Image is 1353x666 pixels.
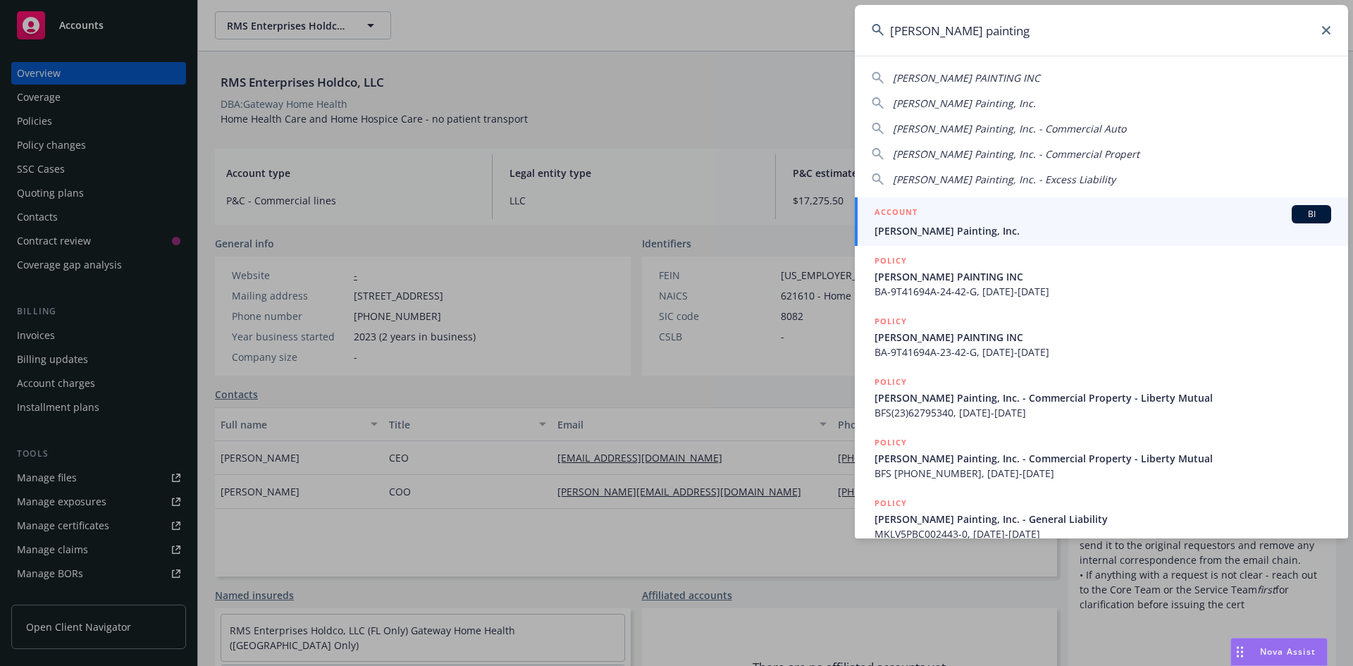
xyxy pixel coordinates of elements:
a: POLICY[PERSON_NAME] Painting, Inc. - Commercial Property - Liberty MutualBFS(23)62795340, [DATE]-... [855,367,1348,428]
h5: ACCOUNT [875,205,918,222]
span: [PERSON_NAME] Painting, Inc. - Commercial Propert [893,147,1139,161]
span: [PERSON_NAME] PAINTING INC [893,71,1040,85]
span: [PERSON_NAME] Painting, Inc. - Excess Liability [893,173,1116,186]
a: POLICY[PERSON_NAME] PAINTING INCBA-9T41694A-24-42-G, [DATE]-[DATE] [855,246,1348,307]
span: [PERSON_NAME] Painting, Inc. - Commercial Auto [893,122,1126,135]
a: POLICY[PERSON_NAME] PAINTING INCBA-9T41694A-23-42-G, [DATE]-[DATE] [855,307,1348,367]
button: Nova Assist [1230,638,1328,666]
input: Search... [855,5,1348,56]
span: MKLV5PBC002443-0, [DATE]-[DATE] [875,526,1331,541]
h5: POLICY [875,436,907,450]
h5: POLICY [875,314,907,328]
h5: POLICY [875,375,907,389]
span: [PERSON_NAME] Painting, Inc. [893,97,1036,110]
span: [PERSON_NAME] PAINTING INC [875,269,1331,284]
span: BI [1297,208,1326,221]
span: [PERSON_NAME] Painting, Inc. - Commercial Property - Liberty Mutual [875,390,1331,405]
span: [PERSON_NAME] Painting, Inc. [875,223,1331,238]
h5: POLICY [875,496,907,510]
span: [PERSON_NAME] Painting, Inc. - Commercial Property - Liberty Mutual [875,451,1331,466]
span: Nova Assist [1260,646,1316,658]
a: POLICY[PERSON_NAME] Painting, Inc. - Commercial Property - Liberty MutualBFS [PHONE_NUMBER], [DAT... [855,428,1348,488]
span: BFS [PHONE_NUMBER], [DATE]-[DATE] [875,466,1331,481]
span: [PERSON_NAME] Painting, Inc. - General Liability [875,512,1331,526]
a: POLICY[PERSON_NAME] Painting, Inc. - General LiabilityMKLV5PBC002443-0, [DATE]-[DATE] [855,488,1348,549]
span: BFS(23)62795340, [DATE]-[DATE] [875,405,1331,420]
h5: POLICY [875,254,907,268]
a: ACCOUNTBI[PERSON_NAME] Painting, Inc. [855,197,1348,246]
span: BA-9T41694A-23-42-G, [DATE]-[DATE] [875,345,1331,359]
span: BA-9T41694A-24-42-G, [DATE]-[DATE] [875,284,1331,299]
div: Drag to move [1231,639,1249,665]
span: [PERSON_NAME] PAINTING INC [875,330,1331,345]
